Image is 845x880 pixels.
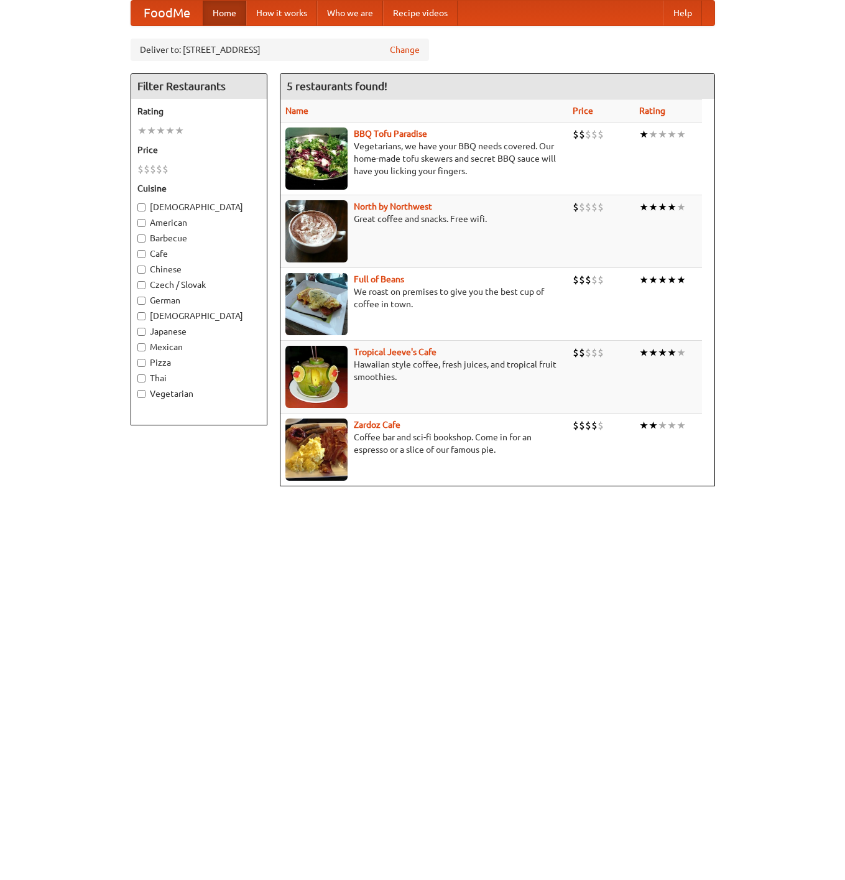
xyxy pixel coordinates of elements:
li: ★ [639,419,649,432]
a: Change [390,44,420,56]
li: $ [137,162,144,176]
b: Tropical Jeeve's Cafe [354,347,436,357]
input: Barbecue [137,234,145,243]
input: [DEMOGRAPHIC_DATA] [137,312,145,320]
li: ★ [639,273,649,287]
li: $ [585,200,591,214]
li: ★ [649,346,658,359]
a: Who we are [317,1,383,25]
div: Deliver to: [STREET_ADDRESS] [131,39,429,61]
p: Great coffee and snacks. Free wifi. [285,213,563,225]
input: German [137,297,145,305]
a: Full of Beans [354,274,404,284]
li: $ [591,127,598,141]
a: How it works [246,1,317,25]
li: $ [573,127,579,141]
li: ★ [649,419,658,432]
img: north.jpg [285,200,348,262]
p: Vegetarians, we have your BBQ needs covered. Our home-made tofu skewers and secret BBQ sauce will... [285,140,563,177]
label: Pizza [137,356,261,369]
a: Recipe videos [383,1,458,25]
h5: Price [137,144,261,156]
li: $ [144,162,150,176]
li: $ [156,162,162,176]
h4: Filter Restaurants [131,74,267,99]
li: $ [598,273,604,287]
li: $ [598,419,604,432]
input: Cafe [137,250,145,258]
h5: Rating [137,105,261,118]
li: ★ [667,346,676,359]
label: Mexican [137,341,261,353]
a: Name [285,106,308,116]
li: ★ [649,127,658,141]
input: Thai [137,374,145,382]
input: [DEMOGRAPHIC_DATA] [137,203,145,211]
li: ★ [667,273,676,287]
li: ★ [639,200,649,214]
li: $ [598,127,604,141]
li: $ [579,346,585,359]
img: beans.jpg [285,273,348,335]
li: ★ [658,200,667,214]
ng-pluralize: 5 restaurants found! [287,80,387,92]
li: ★ [667,200,676,214]
li: $ [579,127,585,141]
a: Zardoz Cafe [354,420,400,430]
li: ★ [639,127,649,141]
li: $ [591,200,598,214]
li: $ [585,346,591,359]
a: FoodMe [131,1,203,25]
li: ★ [676,346,686,359]
li: $ [573,419,579,432]
li: $ [598,346,604,359]
li: ★ [676,127,686,141]
label: German [137,294,261,307]
label: Barbecue [137,232,261,244]
p: Coffee bar and sci-fi bookshop. Come in for an espresso or a slice of our famous pie. [285,431,563,456]
input: American [137,219,145,227]
label: Chinese [137,263,261,276]
li: $ [585,419,591,432]
a: Rating [639,106,665,116]
li: $ [591,273,598,287]
li: ★ [676,273,686,287]
li: ★ [667,127,676,141]
a: BBQ Tofu Paradise [354,129,427,139]
li: ★ [658,273,667,287]
li: ★ [658,127,667,141]
li: ★ [137,124,147,137]
li: ★ [649,273,658,287]
li: ★ [639,346,649,359]
li: ★ [658,419,667,432]
img: zardoz.jpg [285,419,348,481]
li: ★ [667,419,676,432]
li: $ [585,127,591,141]
li: $ [579,419,585,432]
img: tofuparadise.jpg [285,127,348,190]
li: $ [579,273,585,287]
label: Cafe [137,248,261,260]
li: ★ [165,124,175,137]
li: $ [162,162,169,176]
li: $ [585,273,591,287]
a: Home [203,1,246,25]
label: [DEMOGRAPHIC_DATA] [137,201,261,213]
li: $ [573,346,579,359]
label: American [137,216,261,229]
li: ★ [147,124,156,137]
input: Czech / Slovak [137,281,145,289]
li: $ [573,273,579,287]
label: [DEMOGRAPHIC_DATA] [137,310,261,322]
li: $ [573,200,579,214]
li: $ [591,419,598,432]
li: ★ [676,200,686,214]
li: ★ [156,124,165,137]
p: We roast on premises to give you the best cup of coffee in town. [285,285,563,310]
li: $ [579,200,585,214]
label: Czech / Slovak [137,279,261,291]
label: Thai [137,372,261,384]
